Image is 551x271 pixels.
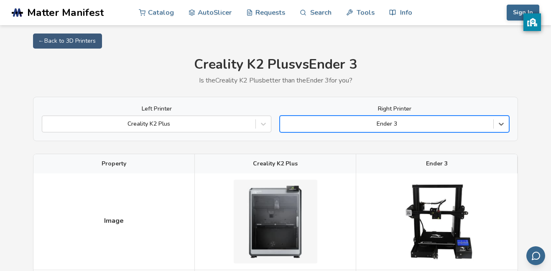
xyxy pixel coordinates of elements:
[33,77,518,84] p: Is the Creality K2 Plus better than the Ender 3 for you?
[33,57,518,72] h1: Creality K2 Plus vs Ender 3
[27,7,104,18] span: Matter Manifest
[104,217,124,225] span: Image
[42,106,271,112] label: Left Printer
[395,180,479,263] img: Ender 3
[46,121,48,127] input: Creality K2 Plus
[280,106,509,112] label: Right Printer
[523,13,541,31] button: privacy banner
[33,34,102,49] a: ← Back to 3D Printers
[426,160,448,167] span: Ender 3
[526,246,545,265] button: Send feedback via email
[102,160,126,167] span: Property
[253,160,298,167] span: Creality K2 Plus
[507,5,539,21] button: Sign In
[234,180,317,263] img: Creality K2 Plus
